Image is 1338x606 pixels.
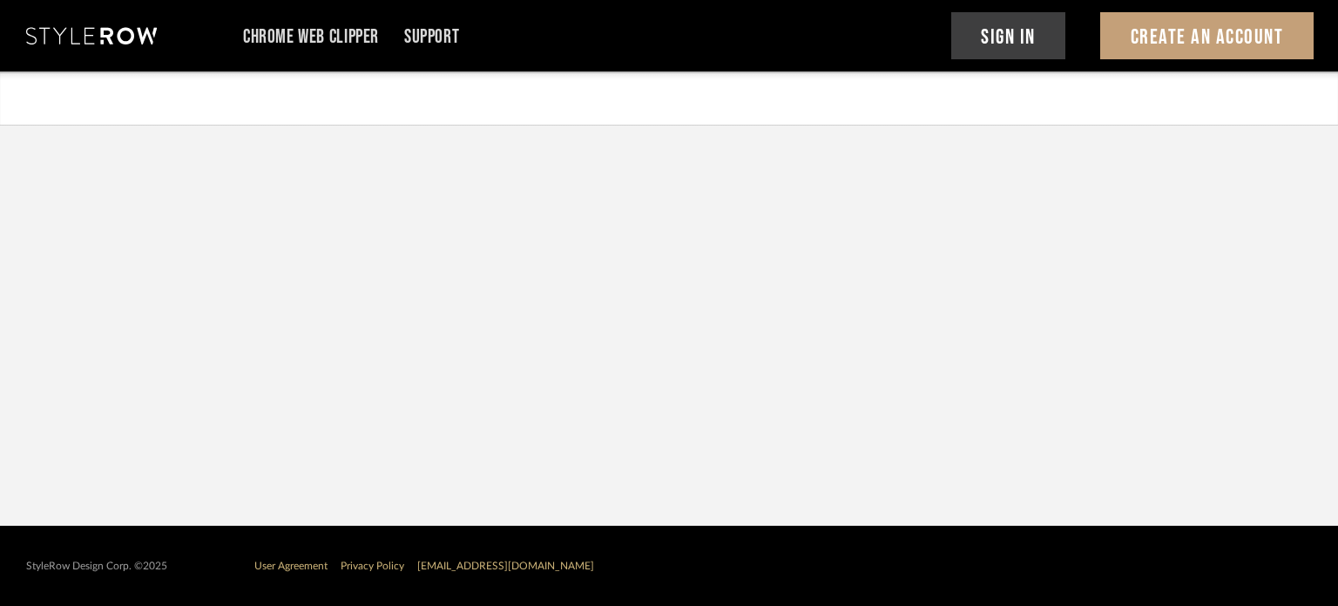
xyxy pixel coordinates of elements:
[341,561,404,571] a: Privacy Policy
[417,561,594,571] a: [EMAIL_ADDRESS][DOMAIN_NAME]
[243,30,379,44] a: Chrome Web Clipper
[26,560,167,573] div: StyleRow Design Corp. ©2025
[404,30,459,44] a: Support
[951,12,1066,59] button: Sign In
[1100,12,1314,59] button: Create An Account
[254,561,328,571] a: User Agreement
